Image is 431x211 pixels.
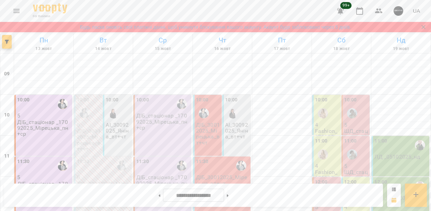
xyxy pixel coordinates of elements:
h6: Вт [75,35,132,46]
p: ДІБ_стаціонар _17092025_Мірецька_пн+ср [136,174,190,192]
img: Voopty Logo [33,3,67,13]
label: 10:00 [196,96,209,104]
p: ДІБ_30012025_Мірецька_вт+чт [196,122,220,146]
label: 12:00 [315,178,328,186]
img: Мірецька Юлія [177,99,187,109]
label: 10:00 [344,96,357,104]
p: 5 [344,122,369,128]
span: For Business [33,14,67,18]
img: Яніна Євстигнєєва [228,108,238,119]
label: 12:00 [344,178,357,186]
h6: Ср [134,35,191,46]
label: 10:00 [225,96,238,104]
img: Ярослава Сенюк [347,108,357,119]
h6: 14 жовт [75,46,132,52]
p: ЛД _05102025_нд [374,154,420,160]
h6: 09 [4,70,10,78]
p: ДІБ_стаціонар _17092025_Мірецька_пн+ср [136,113,190,131]
img: Мірецька Юлія [199,108,209,119]
h6: 13 жовт [15,46,72,52]
p: 5 [17,174,71,180]
p: ШД_стаціонар_041025_сб. [344,128,369,146]
img: Яніна Євстигнєєва [108,108,119,119]
label: 10:00 [106,96,118,104]
span: UA [413,7,420,14]
p: ДІБ_30012025_Мірецька_вт+чт [77,128,101,152]
h6: 11 [4,152,10,160]
h6: 10 [4,111,10,119]
a: Будь ласка оновіть свої платіжні данні, щоб уникнути блокування вашого акаунту. Акаунт буде забло... [80,24,351,30]
label: 10:00 [136,96,149,104]
p: ДІБ_стаціонар _17092025_Мірецька_пн+ср [17,119,71,137]
img: Мірецька Юлія [58,161,68,171]
img: Ярослава Сенюк [347,149,357,160]
p: АІ_30092025_Яніна_вт+чт [106,122,130,140]
label: 11:00 [315,137,328,145]
p: ДІБ_30012025_Мірецька_вт+чт [196,174,249,186]
img: Підложевич Любов [318,149,328,160]
h6: Пн [15,35,72,46]
h6: 17 жовт [253,46,311,52]
p: 4 [315,122,339,128]
h6: 18 жовт [313,46,370,52]
label: 10:00 [77,96,90,104]
button: Закрити сповіщення [419,22,428,32]
h6: 19 жовт [372,46,430,52]
label: 11:30 [196,158,209,165]
h6: Пт [253,35,311,46]
label: 12:00 [374,178,387,186]
h6: 15 жовт [134,46,191,52]
label: 11:00 [374,137,387,145]
p: Fashion_270925_Холодило_сб [315,169,339,193]
label: 10:00 [17,96,30,104]
img: Мірецька Юлія [177,161,187,171]
img: Мірецька Юлія [236,161,246,171]
img: Гощицький Сергій [415,140,425,150]
p: 4 [315,163,339,169]
label: 10:00 [315,96,328,104]
label: 11:30 [17,158,30,165]
p: 0 [77,122,101,128]
h6: Нд [372,35,430,46]
p: 5 [344,163,369,169]
span: 99+ [340,2,352,9]
label: 11:30 [77,158,90,165]
p: АІ_30092025_Яніна_вт+чт [225,122,249,140]
p: 0 [77,174,130,180]
button: UA [410,4,423,17]
h6: Сб [313,35,370,46]
img: c23ded83cd5f3a465fb1844f00e21456.png [394,6,403,16]
img: Мірецька Юлія [80,108,90,119]
h6: Чт [194,35,251,46]
p: ШД_стаціонар_041025_сб. [344,169,369,187]
p: Fashion_270925_Холодило_сб [315,128,339,152]
img: Мірецька Юлія [117,161,127,171]
label: 11:00 [344,137,357,145]
img: Мірецька Юлія [58,99,68,109]
p: 5 [17,113,71,119]
button: Menu [8,3,25,19]
label: 11:30 [136,158,149,165]
img: Підложевич Любов [318,108,328,119]
h6: 16 жовт [194,46,251,52]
